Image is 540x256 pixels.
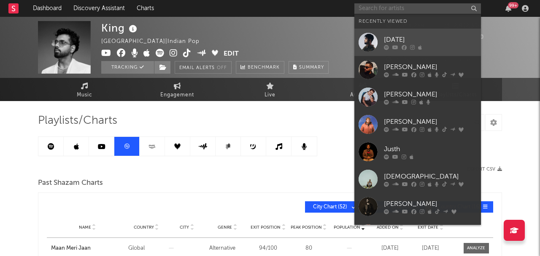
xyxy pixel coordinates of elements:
[180,225,189,230] span: City
[354,83,481,111] a: [PERSON_NAME]
[359,16,477,27] div: Recently Viewed
[38,78,131,101] a: Music
[51,244,124,253] a: Maan Meri Jaan
[316,78,409,101] a: Audience
[128,244,165,253] div: Global
[354,56,481,83] a: [PERSON_NAME]
[350,90,376,100] span: Audience
[384,35,477,45] div: [DATE]
[38,116,117,126] span: Playlists/Charts
[418,225,438,230] span: Exit Date
[79,225,91,230] span: Name
[250,244,286,253] div: 94 / 100
[377,225,399,230] span: Added On
[77,90,92,100] span: Music
[334,225,360,230] span: Population
[508,2,518,8] div: 99 +
[384,89,477,99] div: [PERSON_NAME]
[101,37,209,47] div: [GEOGRAPHIC_DATA] | Indian Pop
[413,244,449,253] div: [DATE]
[444,35,484,40] span: 6,980,000
[101,21,139,35] div: King
[384,62,477,72] div: [PERSON_NAME]
[131,78,224,101] a: Engagement
[354,3,481,14] input: Search for artists
[372,244,408,253] div: [DATE]
[354,111,481,138] a: [PERSON_NAME]
[354,29,481,56] a: [DATE]
[505,5,511,12] button: 99+
[384,144,477,154] div: Justh
[299,65,324,70] span: Summary
[160,90,194,100] span: Engagement
[291,225,322,230] span: Peak Position
[354,220,481,248] a: [PERSON_NAME]
[224,78,316,101] a: Live
[354,193,481,220] a: [PERSON_NAME]
[209,244,246,253] div: Alternative
[467,167,502,172] button: Export CSV
[217,66,227,70] em: Off
[175,61,232,74] button: Email AlertsOff
[384,199,477,209] div: [PERSON_NAME]
[236,61,284,74] a: Benchmark
[38,178,103,188] span: Past Shazam Charts
[305,201,362,213] button: City Chart(52)
[218,225,232,230] span: Genre
[224,49,239,59] button: Edit
[384,117,477,127] div: [PERSON_NAME]
[384,171,477,181] div: [DEMOGRAPHIC_DATA]
[289,61,329,74] button: Summary
[251,225,281,230] span: Exit Position
[134,225,154,230] span: Country
[291,244,327,253] div: 80
[101,61,154,74] button: Tracking
[354,138,481,165] a: Justh
[265,90,275,100] span: Live
[354,165,481,193] a: [DEMOGRAPHIC_DATA]
[444,23,482,29] span: 2,812,304
[310,205,349,210] span: City Chart ( 52 )
[248,63,280,73] span: Benchmark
